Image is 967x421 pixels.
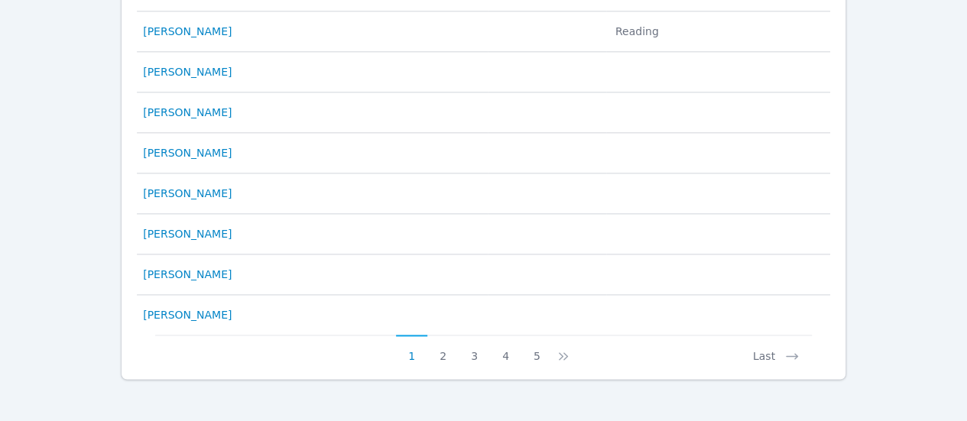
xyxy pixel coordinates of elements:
a: [PERSON_NAME] [143,145,232,160]
button: 1 [396,335,427,364]
a: [PERSON_NAME] [143,267,232,282]
button: 5 [521,335,553,364]
tr: [PERSON_NAME] [137,295,830,335]
button: 3 [459,335,490,364]
tr: [PERSON_NAME] [137,52,830,92]
a: [PERSON_NAME] [143,226,232,241]
button: 2 [427,335,459,364]
tr: [PERSON_NAME] [137,173,830,214]
a: [PERSON_NAME] [143,64,232,79]
tr: [PERSON_NAME] [137,214,830,254]
tr: [PERSON_NAME] [137,133,830,173]
a: [PERSON_NAME] [143,186,232,201]
a: [PERSON_NAME] [143,307,232,322]
li: Reading [615,24,821,39]
tr: [PERSON_NAME] [137,254,830,295]
button: Last [741,335,812,364]
button: 4 [490,335,521,364]
tr: [PERSON_NAME] Reading [137,11,830,52]
a: [PERSON_NAME] [143,24,232,39]
a: [PERSON_NAME] [143,105,232,120]
tr: [PERSON_NAME] [137,92,830,133]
